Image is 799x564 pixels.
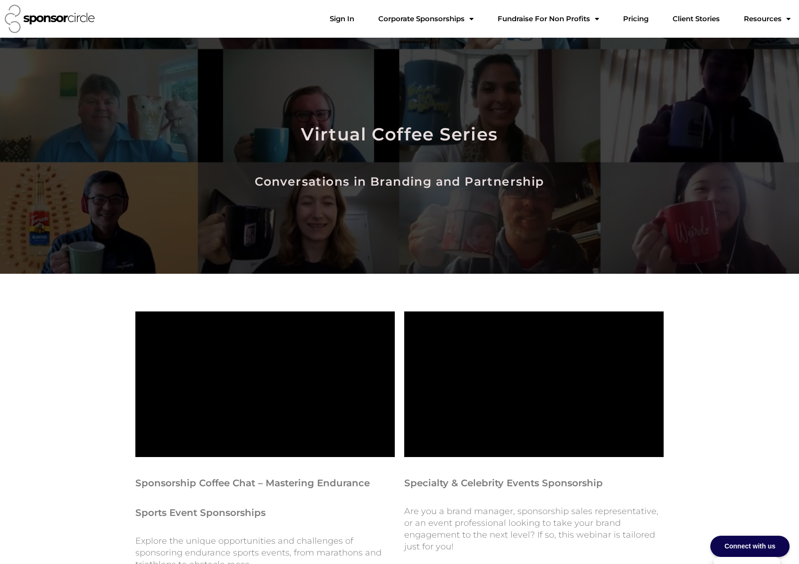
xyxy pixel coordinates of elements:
[404,311,664,457] iframe: YouTube video player
[490,9,607,28] a: Fundraise For Non ProfitsMenu Toggle
[616,9,656,28] a: Pricing
[322,9,798,28] nav: Menu
[404,506,664,552] p: Are you a brand manager, sponsorship sales representative, or an event professional looking to ta...
[135,311,395,457] iframe: YouTube video player
[710,536,790,557] div: Connect with us
[322,9,362,28] a: Sign In
[135,477,370,518] span: Sponsorship Coffee Chat – Mastering Endurance Sports Event Sponsorships
[665,9,727,28] a: Client Stories
[5,5,95,33] img: Sponsor Circle logo
[371,9,481,28] a: Corporate SponsorshipsMenu Toggle
[736,9,798,28] a: Resources
[404,477,603,489] span: Specialty & Celebrity Events Sponsorship
[210,173,590,191] h5: Conversations in Branding and Partnership
[210,121,590,147] h2: Virtual Coffee Series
